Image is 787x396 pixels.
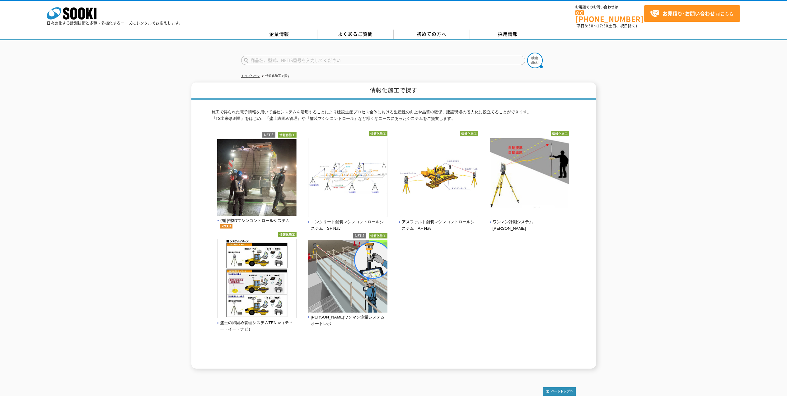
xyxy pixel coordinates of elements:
[490,219,569,232] span: ワンマン計測システム [PERSON_NAME]
[278,232,297,237] img: 情報化施工
[575,10,644,22] a: [PHONE_NUMBER]
[262,132,275,138] img: netis
[644,5,740,22] a: お見積り･お問い合わせはこちら
[575,5,644,9] span: お電話でのお問い合わせは
[241,74,260,78] a: トップページ
[217,139,297,218] img: 切削機3Dマシンコントロールシステム
[597,23,608,29] span: 17:30
[308,219,387,232] span: コンクリート舗装マシンコントロールシステム SF Nav
[241,56,525,65] input: 商品名、型式、NETIS番号を入力してください
[543,387,576,396] img: トップページへ
[261,73,290,79] li: 情報化施工で探す
[220,224,232,229] img: オススメ
[575,23,637,29] span: (平日 ～ 土日、祝日除く)
[399,219,478,232] span: アスファルト舗装マシンコントロールシステム AF Nav
[308,138,387,219] img: コンクリート舗装マシンコントロールシステム SF Nav
[470,30,546,39] a: 採用情報
[417,31,447,37] span: 初めての方へ
[217,320,297,333] span: 盛土の締固め管理システムTENav（ティー・イー・ナビ）
[308,213,387,231] a: コンクリート舗装マシンコントロールシステム SF Nav
[650,9,733,18] span: はこちら
[278,132,297,138] img: 情報化施工
[369,131,387,136] img: 情報化施工
[47,21,183,25] p: 日々進化する計測技術と多種・多様化するニーズにレンタルでお応えします。
[585,23,593,29] span: 8:50
[490,213,569,231] a: ワンマン計測システム [PERSON_NAME]
[308,240,387,314] img: 上部工ワンマン測量システム オートレポ
[394,30,470,39] a: 初めての方へ
[217,314,297,332] a: 盛土の締固め管理システムTENav（ティー・イー・ナビ）
[217,239,297,320] img: 盛土の締固め管理システムTENav（ティー・イー・ナビ）
[399,138,478,219] img: アスファルト舗装マシンコントロールシステム AF Nav
[460,131,478,136] img: 情報化施工
[663,10,715,17] strong: お見積り･お問い合わせ
[308,314,387,327] span: [PERSON_NAME]ワンマン測量システム オートレポ
[212,109,576,122] p: 施工で得られた電子情報を用いて当社システムを活用することにより建設生産プロセス全体における生産性の向上や品質の確保、建設現場の省人化に役立てることができます。 『TS出来形測量』をはじめ、『盛土...
[399,213,478,231] a: アスファルト舗装マシンコントロールシステム AF Nav
[317,30,394,39] a: よくあるご質問
[241,30,317,39] a: 企業情報
[527,53,543,68] img: btn_search.png
[369,233,387,238] img: 情報化施工
[191,82,596,100] h1: 情報化施工で探す
[353,233,366,238] img: netis
[551,131,569,136] img: 情報化施工
[308,308,387,326] a: [PERSON_NAME]ワンマン測量システム オートレポ
[490,138,569,219] img: ワンマン計測システム OSAMA
[217,212,297,229] a: 切削機3Dマシンコントロールシステムオススメ
[217,218,297,229] span: 切削機3Dマシンコントロールシステム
